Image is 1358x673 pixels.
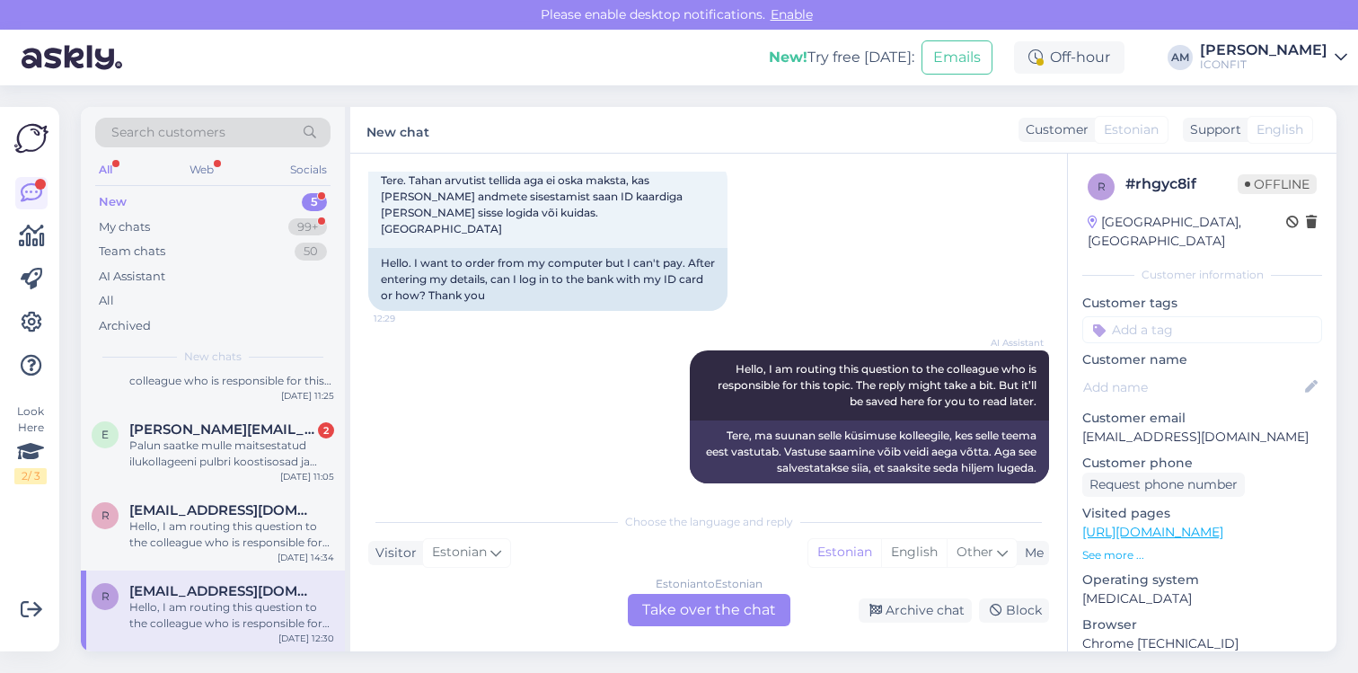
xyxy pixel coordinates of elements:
p: Customer tags [1082,294,1322,313]
span: r [101,589,110,603]
div: Hello, I am routing this question to the colleague who is responsible for this topic. The reply m... [129,599,334,632]
div: Hello. I want to order from my computer but I can't pay. After entering my details, can I log in ... [368,248,727,311]
div: [DATE] 12:30 [278,632,334,645]
div: 50 [295,243,327,261]
div: 5 [302,193,327,211]
input: Add name [1083,377,1301,397]
span: Offline [1238,174,1317,194]
span: Seen ✓ 12:30 [976,484,1044,498]
div: # rhgyc8if [1125,173,1238,195]
div: 2 / 3 [14,468,47,484]
div: [DATE] 11:25 [281,389,334,403]
span: 12:29 [374,312,441,325]
div: All [95,158,116,182]
div: New [99,193,127,211]
div: 99+ [288,218,327,236]
div: Web [186,158,217,182]
p: Browser [1082,615,1322,634]
div: Customer information [1082,267,1322,283]
div: Hello, I am routing this question to the colleague who is responsible for this topic. The reply m... [129,518,334,551]
span: AI Assistant [976,336,1044,350]
img: Askly Logo [14,121,48,155]
div: Choose the language and reply [368,514,1049,530]
p: [EMAIL_ADDRESS][DOMAIN_NAME] [1082,428,1322,447]
div: My chats [99,218,150,236]
div: Archive chat [859,598,972,623]
div: AM [1168,45,1193,70]
span: e [101,428,109,441]
button: Emails [921,40,992,75]
span: Estonian [1104,120,1159,139]
div: Take over the chat [628,594,790,626]
span: Search customers [111,123,225,142]
span: Estonian [432,543,487,562]
div: Estonian to Estonian [656,576,763,592]
span: r [101,509,110,522]
div: Look Here [14,403,47,484]
a: [PERSON_NAME]ICONFIT [1200,43,1347,72]
div: Me [1018,544,1044,562]
div: Estonian [808,539,881,566]
div: [DATE] 11:05 [280,470,334,483]
span: Hello, I am routing this question to the colleague who is responsible for this topic. The reply m... [718,362,1039,408]
p: Operating system [1082,571,1322,589]
label: New chat [366,118,429,142]
p: Customer email [1082,409,1322,428]
div: [GEOGRAPHIC_DATA], [GEOGRAPHIC_DATA] [1088,213,1286,251]
div: Support [1183,120,1241,139]
span: English [1257,120,1303,139]
span: Enable [765,6,818,22]
div: ICONFIT [1200,58,1327,72]
p: [MEDICAL_DATA] [1082,589,1322,608]
div: 2 [318,422,334,438]
span: railioobik@gmail.com [129,502,316,518]
div: [DATE] 14:34 [278,551,334,564]
a: [URL][DOMAIN_NAME] [1082,524,1223,540]
p: Customer phone [1082,454,1322,473]
p: Customer name [1082,350,1322,369]
div: [PERSON_NAME] [1200,43,1327,58]
div: Try free [DATE]: [769,47,914,68]
p: Chrome [TECHNICAL_ID] [1082,634,1322,653]
span: New chats [184,349,242,365]
div: Socials [287,158,331,182]
p: See more ... [1082,547,1322,563]
span: r [1098,180,1106,193]
span: evelin.paimets@gmail.com [129,421,316,438]
div: Palun saatke mulle maitsestatud ilukollageeni pulbri koostisosad ja sisalduse osakaal [PERSON_NAME]. [129,438,334,470]
div: Team chats [99,243,165,261]
span: Tere. Tahan arvutist tellida aga ei oska maksta, kas [PERSON_NAME] andmete sisestamist saan ID ka... [381,173,685,235]
p: Visited pages [1082,504,1322,523]
div: AI Assistant [99,268,165,286]
div: English [881,539,947,566]
div: Request phone number [1082,473,1245,497]
div: Block [979,598,1049,623]
div: Tere, ma suunan selle küsimuse kolleegile, kes selle teema eest vastutab. Vastuse saamine võib ve... [690,421,1049,483]
div: Customer [1018,120,1089,139]
span: railioobik@gmail.com [129,583,316,599]
span: Other [957,544,993,560]
b: New! [769,49,807,66]
input: Add a tag [1082,316,1322,343]
div: All [99,292,114,310]
div: Visitor [368,544,417,562]
div: Archived [99,317,151,335]
div: Off-hour [1014,41,1124,74]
